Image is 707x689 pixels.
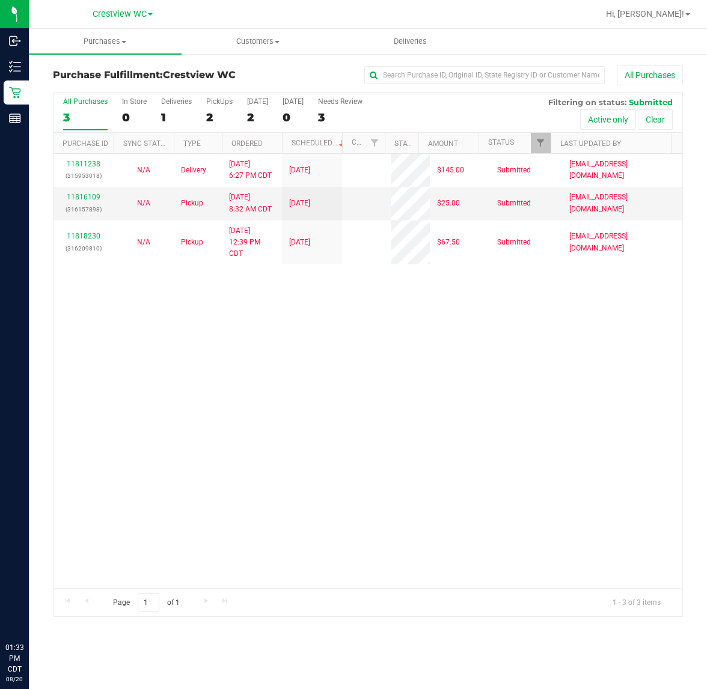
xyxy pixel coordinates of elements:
[29,29,182,54] a: Purchases
[569,192,675,214] span: [EMAIL_ADDRESS][DOMAIN_NAME]
[67,193,100,201] a: 11816109
[488,138,514,147] a: Status
[428,139,458,148] a: Amount
[122,97,147,106] div: In Store
[163,69,236,80] span: Crestview WC
[560,139,621,148] a: Last Updated By
[318,111,363,124] div: 3
[283,97,304,106] div: [DATE]
[61,204,106,215] p: (316157898)
[182,36,334,47] span: Customers
[292,139,346,147] a: Scheduled
[138,593,159,612] input: 1
[29,36,182,47] span: Purchases
[497,165,531,176] span: Submitted
[61,170,106,181] p: (315953018)
[67,232,100,240] a: 11818230
[103,593,189,612] span: Page of 1
[580,109,636,130] button: Active only
[9,112,21,124] inline-svg: Reports
[629,97,673,107] span: Submitted
[437,165,464,176] span: $145.00
[206,97,233,106] div: PickUps
[437,198,460,209] span: $25.00
[137,237,150,248] button: N/A
[364,133,384,153] a: Filter
[289,198,310,209] span: [DATE]
[638,109,673,130] button: Clear
[9,35,21,47] inline-svg: Inbound
[229,159,272,181] span: [DATE] 6:27 PM CDT
[5,642,23,675] p: 01:33 PM CDT
[182,29,334,54] a: Customers
[617,65,683,85] button: All Purchases
[93,9,147,19] span: Crestview WC
[63,139,108,148] a: Purchase ID
[334,29,487,54] a: Deliveries
[289,165,310,176] span: [DATE]
[67,160,100,168] a: 11811238
[123,139,170,148] a: Sync Status
[318,97,363,106] div: Needs Review
[137,166,150,174] span: Not Applicable
[378,36,443,47] span: Deliveries
[606,9,684,19] span: Hi, [PERSON_NAME]!
[181,198,203,209] span: Pickup
[122,111,147,124] div: 0
[569,159,675,181] span: [EMAIL_ADDRESS][DOMAIN_NAME]
[5,675,23,684] p: 08/20
[181,237,203,248] span: Pickup
[569,231,675,253] span: [EMAIL_ADDRESS][DOMAIN_NAME]
[63,97,108,106] div: All Purchases
[247,111,268,124] div: 2
[161,111,192,124] div: 1
[183,139,201,148] a: Type
[229,225,275,260] span: [DATE] 12:39 PM CDT
[247,97,268,106] div: [DATE]
[364,66,605,84] input: Search Purchase ID, Original ID, State Registry ID or Customer Name...
[137,198,150,209] button: N/A
[283,111,304,124] div: 0
[548,97,626,107] span: Filtering on status:
[181,165,206,176] span: Delivery
[229,192,272,214] span: [DATE] 8:32 AM CDT
[53,70,263,80] h3: Purchase Fulfillment:
[9,87,21,99] inline-svg: Retail
[497,198,531,209] span: Submitted
[61,243,106,254] p: (316209810)
[63,111,108,124] div: 3
[531,133,551,153] a: Filter
[603,593,670,612] span: 1 - 3 of 3 items
[137,238,150,246] span: Not Applicable
[352,138,389,147] a: Customer
[137,165,150,176] button: N/A
[497,237,531,248] span: Submitted
[9,61,21,73] inline-svg: Inventory
[289,237,310,248] span: [DATE]
[137,199,150,207] span: Not Applicable
[161,97,192,106] div: Deliveries
[12,593,48,629] iframe: Resource center
[394,139,458,148] a: State Registry ID
[231,139,263,148] a: Ordered
[437,237,460,248] span: $67.50
[206,111,233,124] div: 2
